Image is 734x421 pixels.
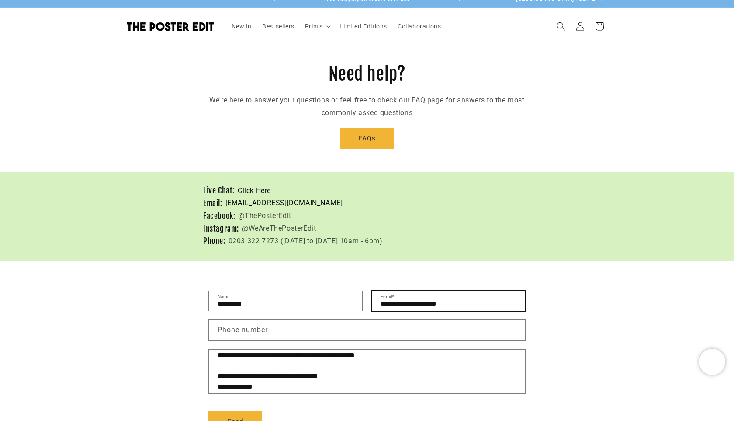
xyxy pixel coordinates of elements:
a: Click Here [238,185,271,197]
iframe: Chatra live chat [699,349,725,375]
div: @WeAreThePosterEdit [242,222,316,235]
h3: Live Chat: [203,186,235,196]
a: FAQs [340,128,394,149]
div: 0203 322 7273 ([DATE] to [DATE] 10am - 6pm) [229,235,383,248]
a: Bestsellers [257,17,300,35]
span: Collaborations [398,22,441,30]
h2: Need help? [197,63,537,85]
span: Bestsellers [262,22,294,30]
summary: Search [551,17,571,36]
a: Limited Editions [334,17,392,35]
span: Prints [305,22,323,30]
a: [EMAIL_ADDRESS][DOMAIN_NAME] [225,197,343,210]
summary: Prints [300,17,335,35]
h3: Email: [203,198,222,208]
span: Limited Editions [339,22,387,30]
p: We're here to answer your questions or feel free to check our FAQ page for answers to the most co... [197,94,537,119]
a: New In [226,17,257,35]
a: Collaborations [392,17,446,35]
h3: Phone: [203,236,225,246]
h3: Facebook: [203,211,235,221]
a: The Poster Edit [124,18,218,34]
h3: Instagram: [203,224,239,234]
div: @ThePosterEdit [238,210,291,222]
img: The Poster Edit [127,22,214,31]
span: New In [232,22,252,30]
